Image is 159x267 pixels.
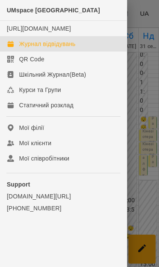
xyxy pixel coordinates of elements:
a: [PHONE_NUMBER] [7,204,120,212]
span: UMspace [GEOGRAPHIC_DATA] [7,7,100,14]
div: Статичний розклад [19,101,73,109]
div: Мої клієнти [19,139,51,147]
div: Мої співробітники [19,154,70,163]
a: [URL][DOMAIN_NAME] [7,25,71,32]
div: Журнал відвідувань [19,40,75,48]
a: [DOMAIN_NAME][URL] [7,192,120,201]
div: Мої філії [19,123,44,132]
div: Курси та Групи [19,86,61,94]
div: QR Code [19,55,45,63]
p: Support [7,180,120,189]
div: Шкільний Журнал(Beta) [19,70,86,79]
